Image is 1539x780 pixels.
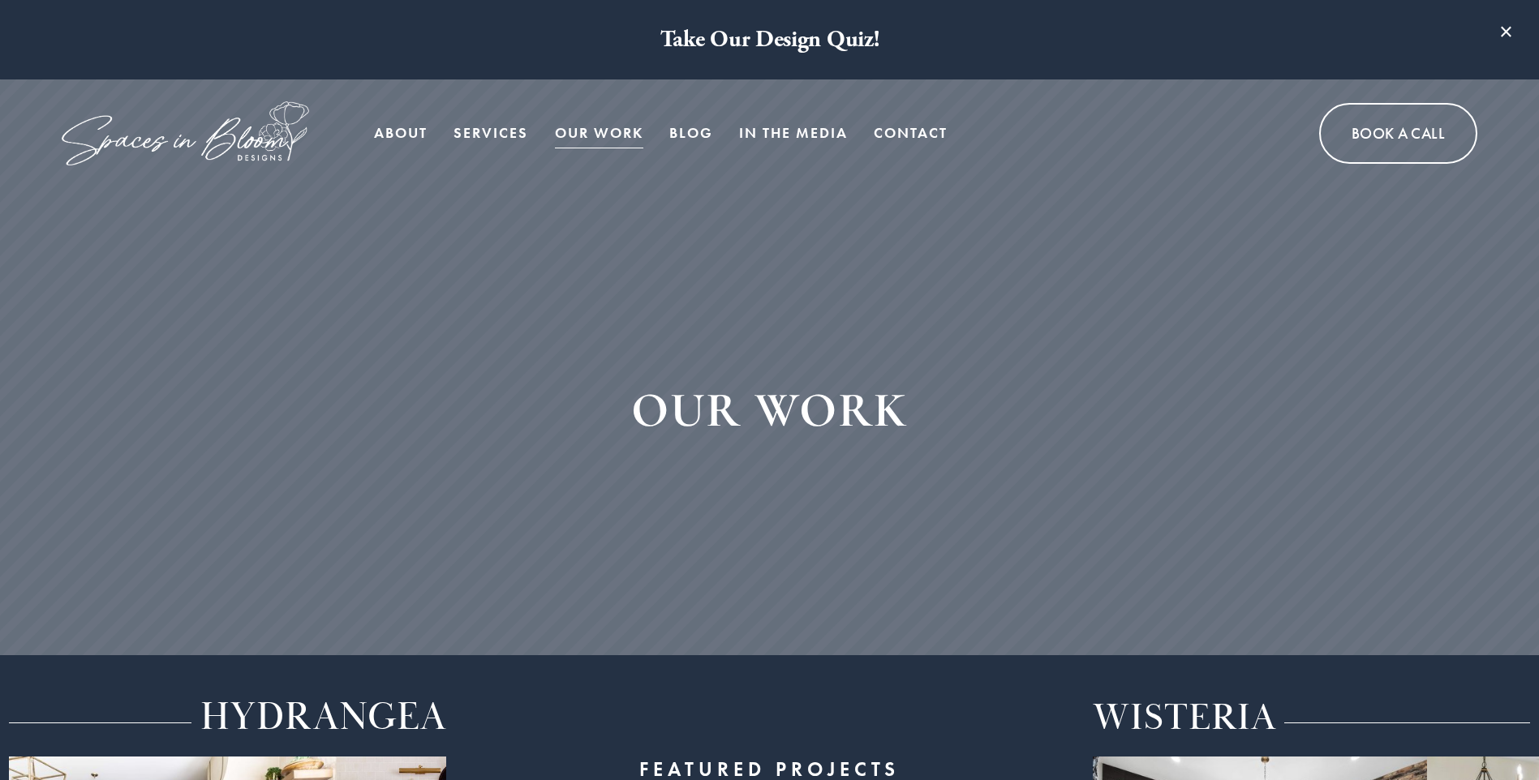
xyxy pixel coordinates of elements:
[283,377,1257,444] h1: OUR WORK
[374,117,428,149] a: About
[454,118,528,148] span: Services
[62,101,309,165] img: Spaces in Bloom Designs
[200,699,446,738] h2: HYDRANGEA
[739,117,848,149] a: In the Media
[519,765,1021,774] h3: FEATURED PROJECTS
[555,117,643,149] a: Our Work
[454,117,528,149] a: folder dropdown
[874,117,948,149] a: Contact
[669,117,713,149] a: Blog
[1319,103,1477,164] a: Book A Call
[1093,700,1276,738] h2: WISTERIA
